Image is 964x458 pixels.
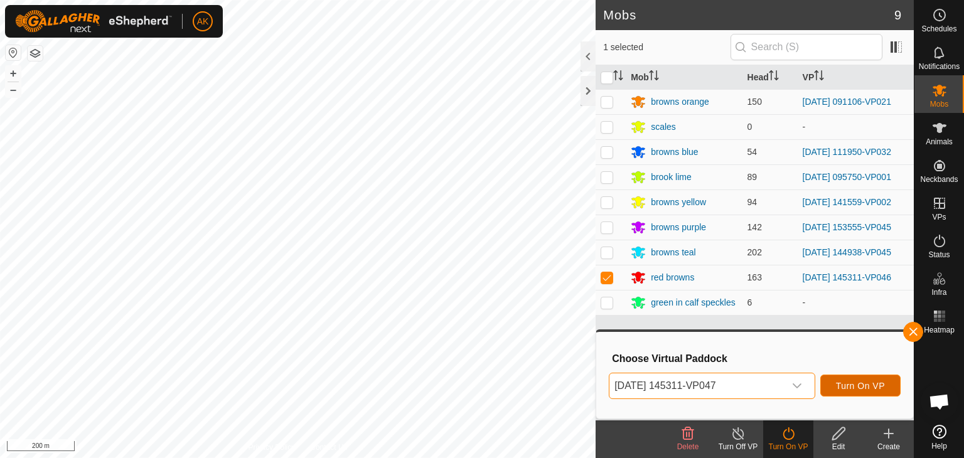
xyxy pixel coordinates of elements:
[763,441,813,452] div: Turn On VP
[747,297,752,307] span: 6
[813,441,864,452] div: Edit
[626,65,742,90] th: Mob
[920,176,958,183] span: Neckbands
[931,442,947,450] span: Help
[197,15,209,28] span: AK
[921,383,958,420] div: Open chat
[310,442,347,453] a: Contact Us
[603,41,730,54] span: 1 selected
[651,296,736,309] div: green in calf speckles
[785,373,810,398] div: dropdown trigger
[651,246,696,259] div: browns teal
[894,6,901,24] span: 9
[609,373,785,398] span: 2025-09-06 145311-VP047
[930,100,948,108] span: Mobs
[651,221,706,234] div: browns purple
[803,147,891,157] a: [DATE] 111950-VP032
[249,442,296,453] a: Privacy Policy
[603,8,894,23] h2: Mobs
[713,441,763,452] div: Turn Off VP
[612,353,901,365] h3: Choose Virtual Paddock
[677,442,699,451] span: Delete
[798,290,914,315] td: -
[914,420,964,455] a: Help
[651,120,676,134] div: scales
[924,326,955,334] span: Heatmap
[803,97,891,107] a: [DATE] 091106-VP021
[747,172,758,182] span: 89
[931,289,946,296] span: Infra
[747,197,758,207] span: 94
[6,45,21,60] button: Reset Map
[803,172,891,182] a: [DATE] 095750-VP001
[798,65,914,90] th: VP
[926,138,953,146] span: Animals
[747,122,752,132] span: 0
[803,247,891,257] a: [DATE] 144938-VP045
[803,222,891,232] a: [DATE] 153555-VP045
[928,251,950,258] span: Status
[769,72,779,82] p-sorticon: Activate to sort
[6,66,21,81] button: +
[932,213,946,221] span: VPs
[6,82,21,97] button: –
[651,196,706,209] div: browns yellow
[864,441,914,452] div: Create
[836,381,885,391] span: Turn On VP
[747,97,762,107] span: 150
[747,247,762,257] span: 202
[15,10,172,33] img: Gallagher Logo
[28,46,43,61] button: Map Layers
[747,147,758,157] span: 54
[747,272,762,282] span: 163
[651,171,692,184] div: brook lime
[820,375,901,397] button: Turn On VP
[651,271,694,284] div: red browns
[731,34,882,60] input: Search (S)
[747,222,762,232] span: 142
[803,272,891,282] a: [DATE] 145311-VP046
[814,72,824,82] p-sorticon: Activate to sort
[651,146,699,159] div: browns blue
[649,72,659,82] p-sorticon: Activate to sort
[803,197,891,207] a: [DATE] 141559-VP002
[798,114,914,139] td: -
[651,95,709,109] div: browns orange
[742,65,798,90] th: Head
[921,25,956,33] span: Schedules
[919,63,960,70] span: Notifications
[613,72,623,82] p-sorticon: Activate to sort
